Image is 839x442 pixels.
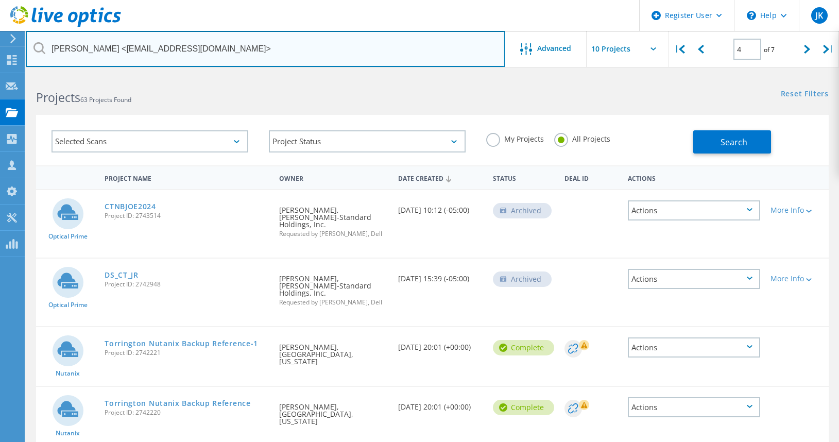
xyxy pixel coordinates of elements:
[274,168,393,187] div: Owner
[48,233,88,240] span: Optical Prime
[628,337,760,358] div: Actions
[628,397,760,417] div: Actions
[105,281,269,287] span: Project ID: 2742948
[105,410,269,416] span: Project ID: 2742220
[770,275,824,282] div: More Info
[537,45,571,52] span: Advanced
[279,299,388,305] span: Requested by [PERSON_NAME], Dell
[105,213,269,219] span: Project ID: 2743514
[105,340,258,347] a: Torrington Nutanix Backup Reference-1
[269,130,466,152] div: Project Status
[764,45,775,54] span: of 7
[48,302,88,308] span: Optical Prime
[628,269,760,289] div: Actions
[747,11,756,20] svg: \n
[279,231,388,237] span: Requested by [PERSON_NAME], Dell
[815,11,823,20] span: JK
[105,350,269,356] span: Project ID: 2742221
[488,168,559,187] div: Status
[10,22,121,29] a: Live Optics Dashboard
[393,387,488,421] div: [DATE] 20:01 (+00:00)
[393,327,488,361] div: [DATE] 20:01 (+00:00)
[559,168,623,187] div: Deal Id
[274,327,393,376] div: [PERSON_NAME], [GEOGRAPHIC_DATA], [US_STATE]
[486,133,544,143] label: My Projects
[56,430,80,436] span: Nutanix
[80,95,131,104] span: 63 Projects Found
[274,190,393,247] div: [PERSON_NAME], [PERSON_NAME]-Standard Holdings, Inc.
[493,271,552,287] div: Archived
[105,271,139,279] a: DS_CT_JR
[493,203,552,218] div: Archived
[669,31,690,67] div: |
[818,31,839,67] div: |
[623,168,765,187] div: Actions
[274,259,393,316] div: [PERSON_NAME], [PERSON_NAME]-Standard Holdings, Inc.
[781,90,829,99] a: Reset Filters
[274,387,393,435] div: [PERSON_NAME], [GEOGRAPHIC_DATA], [US_STATE]
[99,168,274,187] div: Project Name
[493,400,554,415] div: Complete
[36,89,80,106] b: Projects
[26,31,505,67] input: Search projects by name, owner, ID, company, etc
[493,340,554,355] div: Complete
[105,203,156,210] a: CTNBJOE2024
[393,168,488,188] div: Date Created
[52,130,248,152] div: Selected Scans
[693,130,771,154] button: Search
[393,259,488,293] div: [DATE] 15:39 (-05:00)
[105,400,251,407] a: Torrington Nutanix Backup Reference
[554,133,610,143] label: All Projects
[770,207,824,214] div: More Info
[56,370,80,377] span: Nutanix
[628,200,760,220] div: Actions
[393,190,488,224] div: [DATE] 10:12 (-05:00)
[721,137,747,148] span: Search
